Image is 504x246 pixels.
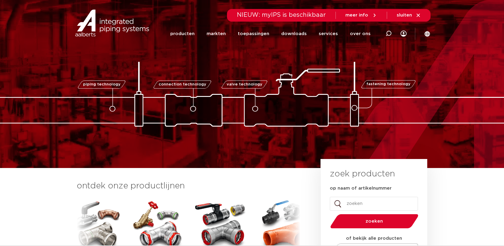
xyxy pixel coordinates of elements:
span: valve technology [227,82,262,86]
label: op naam of artikelnummer [330,185,392,191]
a: downloads [281,22,307,46]
strong: of bekijk alle producten [346,236,402,241]
h3: zoek producten [330,168,395,180]
div: my IPS [401,22,407,46]
a: sluiten [397,13,421,18]
span: piping technology [83,82,121,86]
input: zoeken [330,197,418,211]
span: zoeken [346,219,403,223]
a: meer info [345,13,377,18]
span: fastening technology [366,82,410,86]
span: meer info [345,13,368,17]
span: sluiten [397,13,412,17]
h3: ontdek onze productlijnen [77,180,300,192]
a: toepassingen [238,22,269,46]
nav: Menu [170,22,371,46]
a: over ons [350,22,371,46]
span: connection technology [158,82,206,86]
a: markten [207,22,226,46]
span: NIEUW: myIPS is beschikbaar [237,12,326,18]
a: producten [170,22,195,46]
a: services [319,22,338,46]
button: zoeken [328,214,421,229]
